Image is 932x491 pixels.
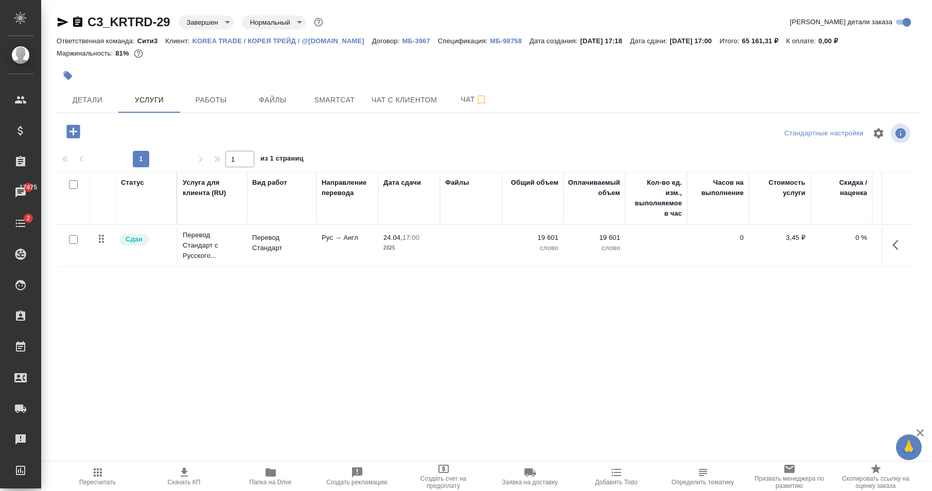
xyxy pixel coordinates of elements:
[192,37,372,45] p: KOREA TRADE / КОРЕЯ ТРЕЙД / @[DOMAIN_NAME]
[186,94,236,107] span: Работы
[891,124,912,143] span: Посмотреть информацию
[687,227,749,264] td: 0
[630,178,682,219] div: Кол-во ед. изм., выполняемое в час
[322,178,373,198] div: Направление перевода
[402,36,437,45] a: МБ-3967
[59,121,87,142] button: Добавить услугу
[132,47,145,60] button: 10323.81 RUB;
[372,37,402,45] p: Договор:
[63,94,112,107] span: Детали
[490,37,530,45] p: МБ-98758
[692,178,744,198] div: Часов на выполнение
[184,18,221,27] button: Завершен
[20,213,36,223] span: 2
[121,178,144,188] div: Статус
[57,64,79,87] button: Добавить тэг
[247,18,293,27] button: Нормальный
[507,243,558,253] p: слово
[3,180,39,205] a: 17475
[165,37,192,45] p: Клиент:
[252,178,287,188] div: Вид работ
[782,126,866,142] div: split button
[790,17,892,27] span: [PERSON_NAME] детали заказа
[670,37,720,45] p: [DATE] 17:00
[630,37,670,45] p: Дата сдачи:
[886,233,911,257] button: Показать кнопки
[248,94,297,107] span: Файлы
[372,94,437,107] span: Чат с клиентом
[137,37,166,45] p: Сити3
[900,436,918,458] span: 🙏
[260,152,304,167] span: из 1 страниц
[126,234,143,244] p: Сдан
[383,243,435,253] p: 2025
[13,182,43,192] span: 17475
[786,37,819,45] p: К оплате:
[87,15,170,29] a: C3_KRTRD-29
[581,37,630,45] p: [DATE] 17:18
[877,178,929,208] div: Сумма без скидки / наценки
[754,233,805,243] p: 3,45 ₽
[192,36,372,45] a: KOREA TRADE / КОРЕЯ ТРЕЙД / @[DOMAIN_NAME]
[57,49,115,57] p: Маржинальность:
[183,178,242,198] div: Услуга для клиента (RU)
[507,233,558,243] p: 19 601
[115,49,131,57] p: 81%
[445,178,469,188] div: Файлы
[438,37,490,45] p: Спецификация:
[3,211,39,236] a: 2
[719,37,742,45] p: Итого:
[877,233,929,243] p: 67 623,45 ₽
[818,37,846,45] p: 0,00 ₽
[569,233,620,243] p: 19 601
[179,15,234,29] div: Завершен
[490,36,530,45] a: МБ-98758
[866,121,891,146] span: Настроить таблицу
[402,37,437,45] p: МБ-3967
[183,230,242,261] p: Перевод Стандарт с Русского...
[322,233,373,243] p: Рус → Англ
[312,15,325,29] button: Доп статусы указывают на важность/срочность заказа
[252,233,311,253] p: Перевод Стандарт
[57,16,69,28] button: Скопировать ссылку для ЯМессенджера
[383,178,421,188] div: Дата сдачи
[383,234,402,241] p: 24.04,
[402,234,419,241] p: 17:00
[742,37,786,45] p: 65 161,31 ₽
[754,178,805,198] div: Стоимость услуги
[242,15,306,29] div: Завершен
[310,94,359,107] span: Smartcat
[475,94,487,106] svg: Подписаться
[449,93,499,106] span: Чат
[530,37,580,45] p: Дата создания:
[72,16,84,28] button: Скопировать ссылку
[125,94,174,107] span: Услуги
[569,243,620,253] p: слово
[896,434,922,460] button: 🙏
[816,233,867,243] p: 0 %
[57,37,137,45] p: Ответственная команда:
[568,178,620,198] div: Оплачиваемый объем
[816,178,867,198] div: Скидка / наценка
[511,178,558,188] div: Общий объем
